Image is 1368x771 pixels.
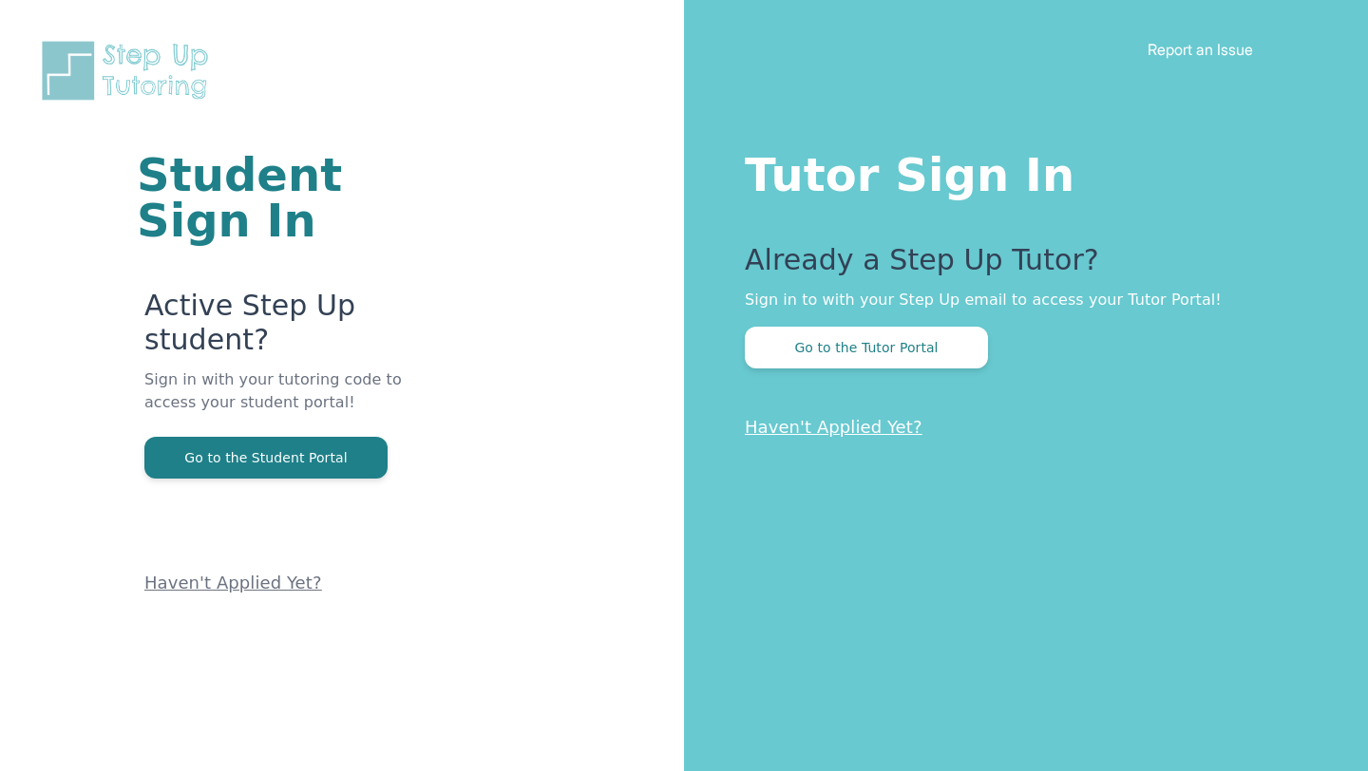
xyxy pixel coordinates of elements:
[137,152,456,243] h1: Student Sign In
[144,368,456,437] p: Sign in with your tutoring code to access your student portal!
[745,243,1292,289] p: Already a Step Up Tutor?
[745,417,922,437] a: Haven't Applied Yet?
[38,38,220,103] img: Step Up Tutoring horizontal logo
[745,289,1292,311] p: Sign in to with your Step Up email to access your Tutor Portal!
[144,437,388,479] button: Go to the Student Portal
[745,338,988,356] a: Go to the Tutor Portal
[745,327,988,368] button: Go to the Tutor Portal
[1148,40,1253,59] a: Report an Issue
[144,448,388,466] a: Go to the Student Portal
[144,573,322,592] a: Haven't Applied Yet?
[144,289,456,368] p: Active Step Up student?
[745,144,1292,197] h1: Tutor Sign In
